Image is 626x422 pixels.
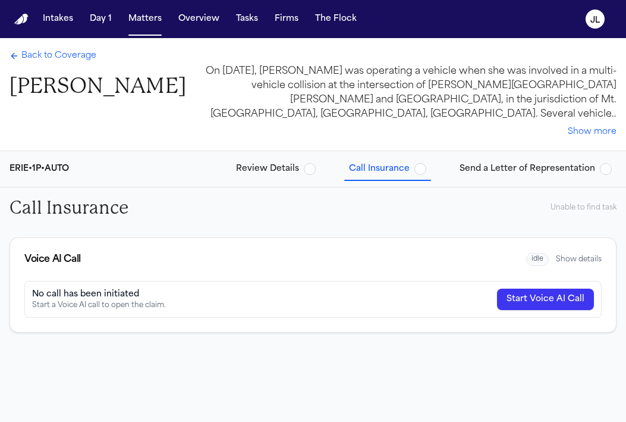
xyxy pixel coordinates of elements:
button: Show more [568,126,616,138]
a: Back to Coverage [10,50,96,62]
span: Send a Letter of Representation [460,163,595,175]
button: Matters [124,8,166,30]
button: Firms [270,8,303,30]
div: Unable to find task [550,203,616,212]
button: Send a Letter of Representation [455,158,616,180]
button: Day 1 [85,8,117,30]
button: Call Insurance [344,158,431,180]
h2: Call Insurance [10,197,128,218]
div: Voice AI Call [24,252,81,267]
div: ERIE • 1P • AUTO [10,163,69,175]
button: Show details [556,255,602,264]
span: idle [526,253,549,267]
button: Intakes [38,8,78,30]
span: Review Details [236,163,299,175]
a: Home [14,14,29,25]
h1: [PERSON_NAME] [10,73,186,99]
button: Tasks [231,8,263,30]
div: On [DATE], [PERSON_NAME] was operating a vehicle when she was involved in a multi-vehicle collisi... [205,64,616,121]
span: Call Insurance [349,163,410,175]
img: Finch Logo [14,14,29,25]
button: The Flock [310,8,361,30]
button: Overview [174,8,224,30]
span: Back to Coverage [21,50,96,62]
button: Start Voice AI Call [497,289,594,310]
div: Start a Voice AI call to open the claim. [32,301,166,310]
button: Review Details [231,158,320,180]
div: No call has been initiated [32,289,166,301]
